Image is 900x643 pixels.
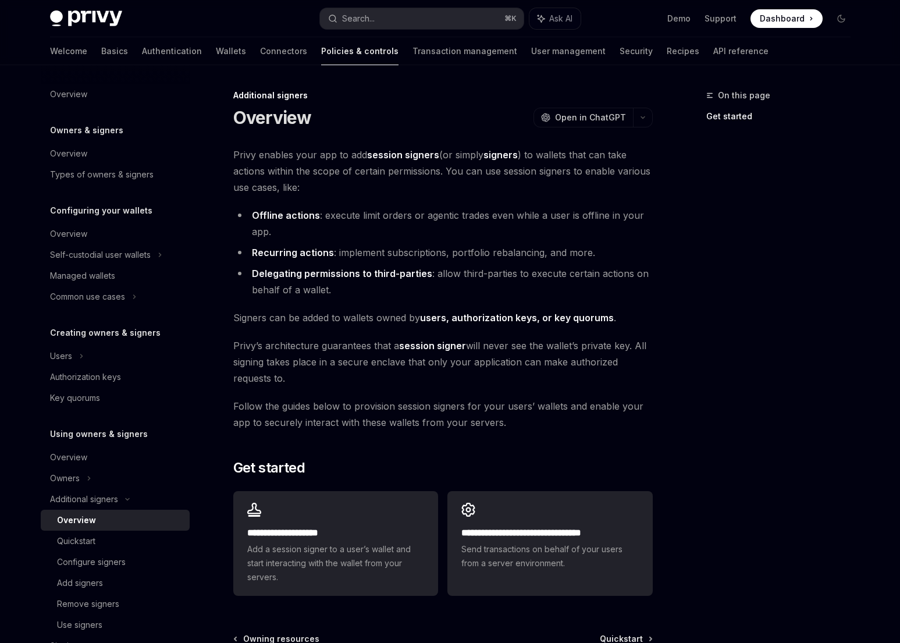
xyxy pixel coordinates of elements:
a: Overview [41,143,190,164]
button: Open in ChatGPT [533,108,633,127]
a: Transaction management [412,37,517,65]
li: : allow third-parties to execute certain actions on behalf of a wallet. [233,265,653,298]
a: API reference [713,37,769,65]
button: Ask AI [529,8,581,29]
a: Use signers [41,614,190,635]
a: Authentication [142,37,202,65]
a: Types of owners & signers [41,164,190,185]
a: **** **** **** *****Add a session signer to a user’s wallet and start interacting with the wallet... [233,491,438,596]
div: Common use cases [50,290,125,304]
a: Security [620,37,653,65]
span: Get started [233,459,305,477]
div: Overview [50,450,87,464]
span: Add a session signer to a user’s wallet and start interacting with the wallet from your servers. [247,542,424,584]
span: Privy enables your app to add (or simply ) to wallets that can take actions within the scope of c... [233,147,653,196]
img: dark logo [50,10,122,27]
div: Add signers [57,576,103,590]
a: Overview [41,223,190,244]
span: On this page [718,88,770,102]
strong: session signers [367,149,439,161]
div: Types of owners & signers [50,168,154,182]
a: User management [531,37,606,65]
strong: session signer [399,340,466,351]
a: Overview [41,84,190,105]
strong: Recurring actions [252,247,334,258]
a: Quickstart [41,531,190,552]
a: Policies & controls [321,37,399,65]
h1: Overview [233,107,312,128]
a: Get started [706,107,860,126]
div: Key quorums [50,391,100,405]
div: Overview [57,513,96,527]
a: Basics [101,37,128,65]
div: Overview [50,227,87,241]
div: Owners [50,471,80,485]
li: : execute limit orders or agentic trades even while a user is offline in your app. [233,207,653,240]
a: Connectors [260,37,307,65]
span: Dashboard [760,13,805,24]
span: ⌘ K [504,14,517,23]
a: Demo [667,13,691,24]
a: Recipes [667,37,699,65]
a: Remove signers [41,594,190,614]
h5: Configuring your wallets [50,204,152,218]
strong: Offline actions [252,209,320,221]
div: Quickstart [57,534,95,548]
a: users, authorization keys, or key quorums [420,312,614,324]
a: Support [705,13,737,24]
a: Wallets [216,37,246,65]
span: Signers can be added to wallets owned by . [233,310,653,326]
strong: signers [483,149,518,161]
div: Additional signers [233,90,653,101]
a: Configure signers [41,552,190,573]
h5: Creating owners & signers [50,326,161,340]
a: Welcome [50,37,87,65]
button: Search...⌘K [320,8,524,29]
button: Toggle dark mode [832,9,851,28]
span: Follow the guides below to provision session signers for your users’ wallets and enable your app ... [233,398,653,431]
a: Add signers [41,573,190,594]
span: Open in ChatGPT [555,112,626,123]
a: Key quorums [41,388,190,408]
span: Ask AI [549,13,572,24]
li: : implement subscriptions, portfolio rebalancing, and more. [233,244,653,261]
div: Use signers [57,618,102,632]
span: Send transactions on behalf of your users from a server environment. [461,542,638,570]
div: Search... [342,12,375,26]
div: Remove signers [57,597,119,611]
h5: Owners & signers [50,123,123,137]
div: Overview [50,87,87,101]
a: Managed wallets [41,265,190,286]
h5: Using owners & signers [50,427,148,441]
div: Overview [50,147,87,161]
div: Configure signers [57,555,126,569]
a: Authorization keys [41,367,190,388]
div: Self-custodial user wallets [50,248,151,262]
span: Privy’s architecture guarantees that a will never see the wallet’s private key. All signing takes... [233,338,653,386]
div: Users [50,349,72,363]
a: Dashboard [750,9,823,28]
div: Managed wallets [50,269,115,283]
div: Additional signers [50,492,118,506]
strong: Delegating permissions to third-parties [252,268,432,279]
div: Authorization keys [50,370,121,384]
a: Overview [41,510,190,531]
a: Overview [41,447,190,468]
